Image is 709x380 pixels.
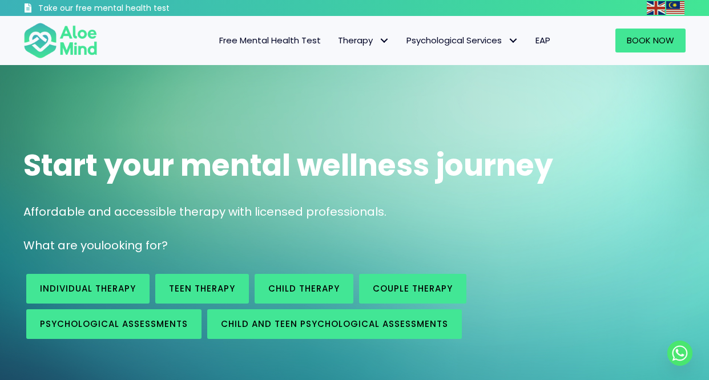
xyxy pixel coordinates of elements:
[23,144,553,186] span: Start your mental wellness journey
[26,274,150,304] a: Individual therapy
[26,309,202,339] a: Psychological assessments
[647,1,666,14] a: English
[211,29,329,52] a: Free Mental Health Test
[155,274,249,304] a: Teen Therapy
[647,1,665,15] img: en
[112,29,559,52] nav: Menu
[268,282,340,294] span: Child Therapy
[527,29,559,52] a: EAP
[505,33,521,49] span: Psychological Services: submenu
[40,318,188,330] span: Psychological assessments
[666,1,684,15] img: ms
[221,318,448,330] span: Child and Teen Psychological assessments
[376,33,392,49] span: Therapy: submenu
[667,341,692,366] a: Whatsapp
[615,29,686,52] a: Book Now
[23,237,101,253] span: What are you
[338,34,389,46] span: Therapy
[23,204,686,220] p: Affordable and accessible therapy with licensed professionals.
[627,34,674,46] span: Book Now
[406,34,518,46] span: Psychological Services
[329,29,398,52] a: TherapyTherapy: submenu
[23,3,231,16] a: Take our free mental health test
[38,3,231,14] h3: Take our free mental health test
[169,282,235,294] span: Teen Therapy
[40,282,136,294] span: Individual therapy
[101,237,168,253] span: looking for?
[255,274,353,304] a: Child Therapy
[219,34,321,46] span: Free Mental Health Test
[359,274,466,304] a: Couple therapy
[373,282,453,294] span: Couple therapy
[23,22,98,59] img: Aloe mind Logo
[207,309,462,339] a: Child and Teen Psychological assessments
[666,1,686,14] a: Malay
[398,29,527,52] a: Psychological ServicesPsychological Services: submenu
[535,34,550,46] span: EAP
